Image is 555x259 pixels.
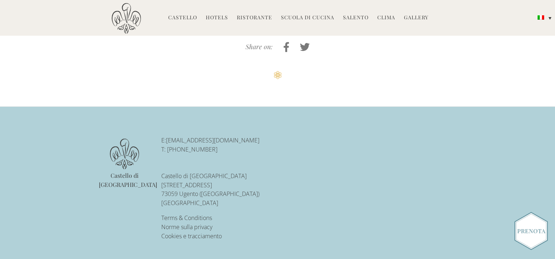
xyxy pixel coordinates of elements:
img: logo.png [110,138,139,169]
p: E: T: [PHONE_NUMBER] [161,136,311,154]
a: Scuola di Cucina [281,14,334,22]
p: Castello di [GEOGRAPHIC_DATA] [99,171,151,189]
img: Castello di Ugento [112,3,141,34]
a: Castello [168,14,197,22]
a: Gallery [404,14,428,22]
a: Clima [377,14,395,22]
a: [EMAIL_ADDRESS][DOMAIN_NAME] [166,136,259,144]
img: Italiano [537,15,544,20]
a: Hotels [206,14,228,22]
a: Salento [343,14,369,22]
p: Castello di [GEOGRAPHIC_DATA] [STREET_ADDRESS] 73059 Ugento ([GEOGRAPHIC_DATA]) [GEOGRAPHIC_DATA] [161,172,311,208]
a: Cookies e tracciamento [161,232,222,240]
a: Terms & Conditions [161,214,212,222]
a: Norme sulla privacy [161,223,212,231]
a: Ristorante [237,14,272,22]
img: Book_Button_Italian.png [514,212,548,250]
